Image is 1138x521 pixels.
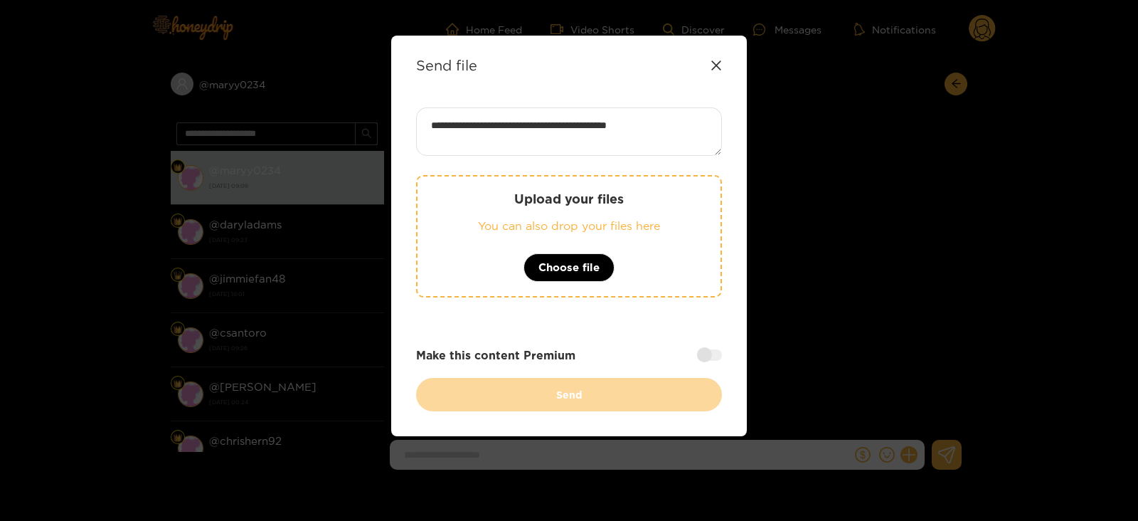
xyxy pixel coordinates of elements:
[416,347,575,364] strong: Make this content Premium
[416,378,722,411] button: Send
[523,253,615,282] button: Choose file
[538,259,600,276] span: Choose file
[416,57,477,73] strong: Send file
[446,191,692,207] p: Upload your files
[446,218,692,234] p: You can also drop your files here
